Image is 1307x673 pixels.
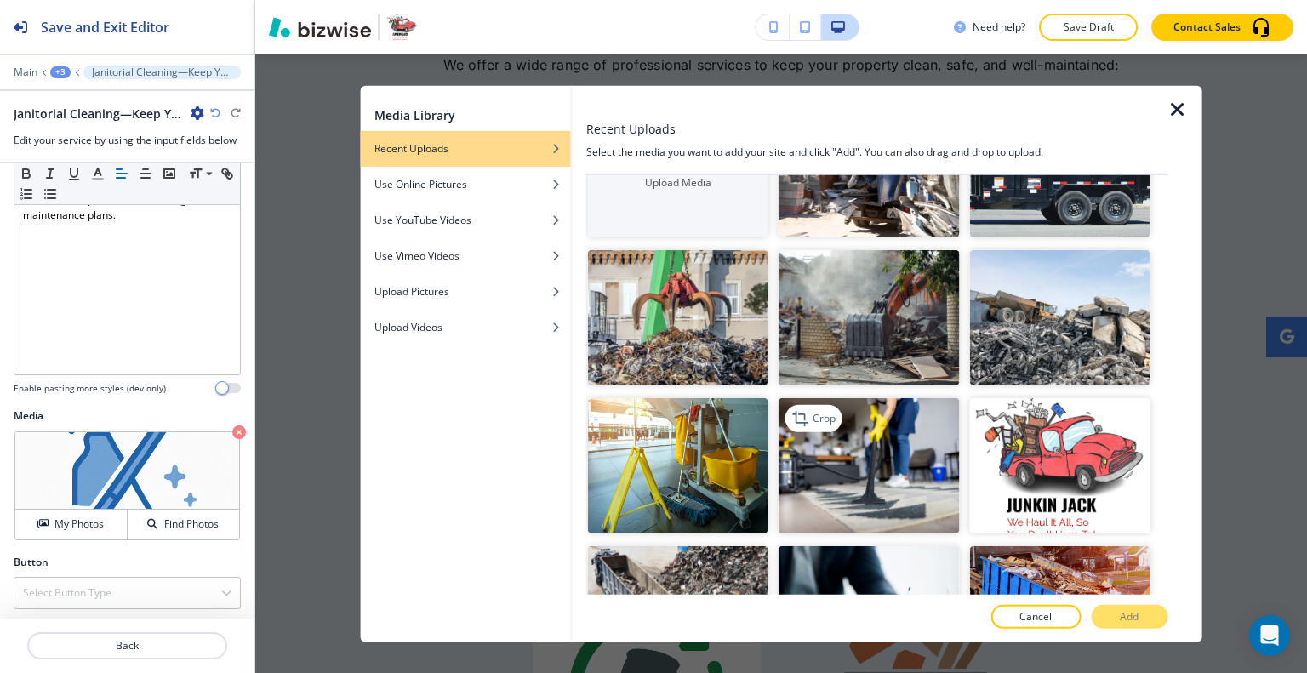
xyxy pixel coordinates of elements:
[374,106,455,123] h2: Media Library
[374,140,448,156] h4: Recent Uploads
[1061,20,1116,35] p: Save Draft
[374,319,442,334] h4: Upload Videos
[14,382,166,395] h4: Enable pasting more styles (dev only)
[15,510,128,539] button: My Photos
[14,408,241,424] h2: Media
[785,405,842,432] div: Crop
[361,237,571,273] button: Use Vimeo Videos
[41,17,169,37] h2: Save and Exit Editor
[50,66,71,78] button: +3
[361,273,571,309] button: Upload Pictures
[973,20,1025,35] h3: Need help?
[374,176,467,191] h4: Use Online Pictures
[54,516,104,532] h4: My Photos
[128,510,239,539] button: Find Photos
[361,130,571,166] button: Recent Uploads
[14,431,241,541] div: My PhotosFind Photos
[1151,14,1293,41] button: Contact Sales
[14,555,49,570] h2: Button
[361,309,571,345] button: Upload Videos
[586,119,676,137] h3: Recent Uploads
[1039,14,1138,41] button: Save Draft
[164,516,219,532] h4: Find Photos
[990,605,1081,629] button: Cancel
[361,166,571,202] button: Use Online Pictures
[269,17,371,37] img: Bizwise Logo
[1249,615,1290,656] div: Open Intercom Messenger
[386,14,418,41] img: Your Logo
[361,202,571,237] button: Use YouTube Videos
[14,105,184,123] h2: Janitorial Cleaning—Keep Your Space Spotless
[588,175,768,191] h4: Upload Media
[83,66,241,79] button: Janitorial Cleaning—Keep Your Space Spotless
[14,66,37,78] button: Main
[586,144,1168,159] h4: Select the media you want to add your site and click "Add". You can also drag and drop to upload.
[813,411,836,426] p: Crop
[23,585,111,601] h4: Select Button Type
[92,66,232,78] p: Janitorial Cleaning—Keep Your Space Spotless
[374,248,459,263] h4: Use Vimeo Videos
[29,638,225,653] p: Back
[14,133,241,148] h3: Edit your service by using the input fields below
[1019,609,1052,625] p: Cancel
[27,632,227,659] button: Back
[1173,20,1241,35] p: Contact Sales
[374,212,471,227] h4: Use YouTube Videos
[374,283,449,299] h4: Upload Pictures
